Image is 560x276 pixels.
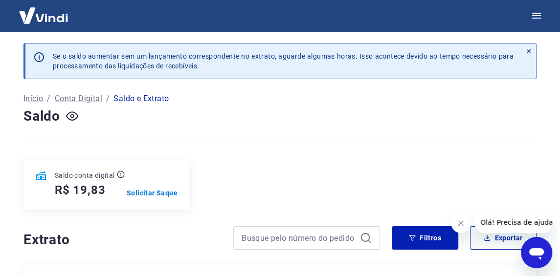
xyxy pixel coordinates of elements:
iframe: Botão para abrir a janela de mensagens [521,237,552,268]
p: Saldo conta digital [55,170,115,180]
button: Exportar [470,226,537,250]
p: / [47,93,50,105]
a: Conta Digital [55,93,102,105]
button: Filtros [392,226,458,250]
p: Saldo e Extrato [113,93,169,105]
p: / [106,93,110,105]
iframe: Fechar mensagem [451,213,470,233]
h4: Extrato [23,230,222,250]
img: Vindi [12,0,75,30]
a: Solicitar Saque [127,188,178,198]
h4: Saldo [23,106,60,126]
iframe: Mensagem da empresa [474,212,552,233]
p: Se o saldo aumentar sem um lançamento correspondente no extrato, aguarde algumas horas. Isso acon... [53,51,514,71]
span: Olá! Precisa de ajuda? [6,7,82,15]
h5: R$ 19,83 [55,182,105,198]
a: Início [23,93,43,105]
input: Busque pelo número do pedido [242,231,356,245]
